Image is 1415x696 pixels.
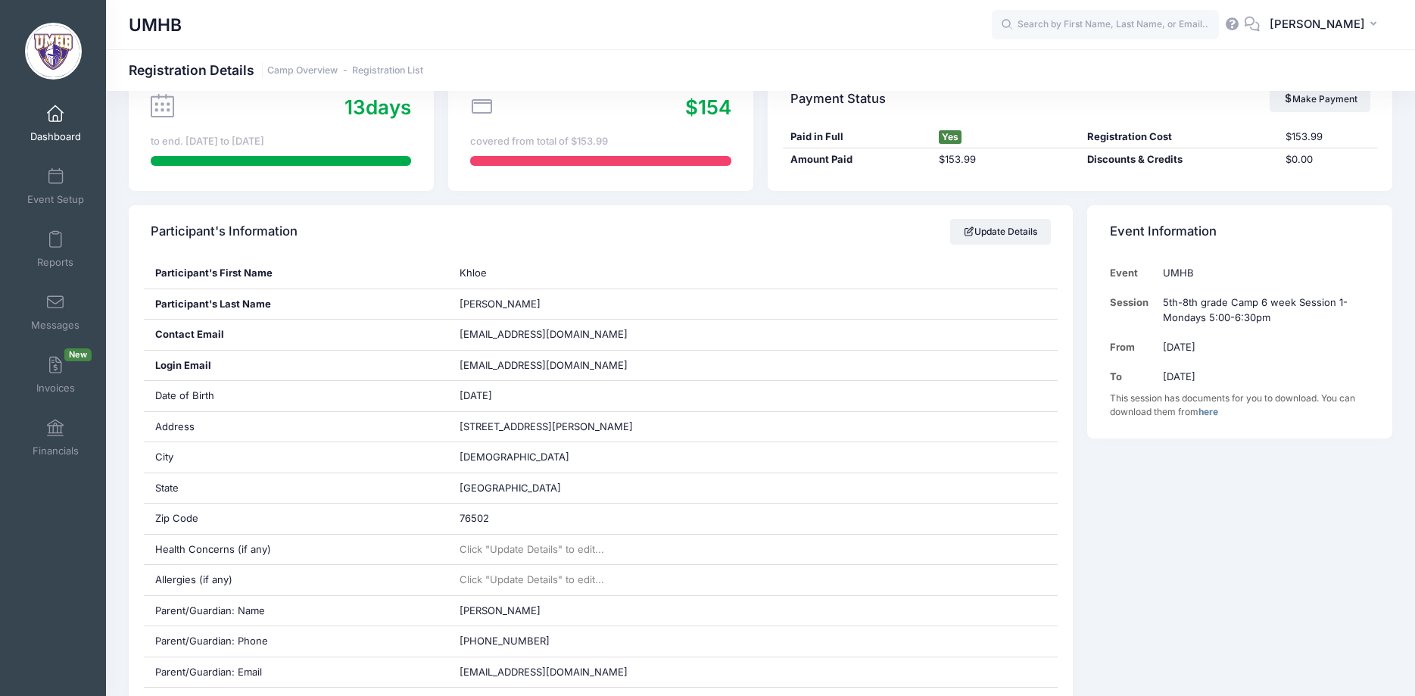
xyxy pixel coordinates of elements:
span: 13 [344,95,366,119]
div: Discounts & Credits [1080,152,1279,167]
span: [PERSON_NAME] [1270,16,1365,33]
div: Date of Birth [144,381,449,411]
div: Parent/Guardian: Name [144,596,449,626]
img: UMHB [25,23,82,80]
a: Camp Overview [267,65,338,76]
a: InvoicesNew [20,348,92,401]
div: Allergies (if any) [144,565,449,595]
a: Event Setup [20,160,92,213]
div: Parent/Guardian: Phone [144,626,449,657]
div: covered from total of $153.99 [470,134,731,149]
a: Dashboard [20,97,92,150]
div: Registration Cost [1080,130,1279,145]
span: [PERSON_NAME] [460,298,541,310]
td: [DATE] [1155,362,1370,392]
span: Yes [939,130,962,144]
span: [EMAIL_ADDRESS][DOMAIN_NAME] [460,328,628,340]
span: [DEMOGRAPHIC_DATA] [460,451,569,463]
h1: UMHB [129,8,182,42]
span: [STREET_ADDRESS][PERSON_NAME] [460,420,633,432]
div: Zip Code [144,504,449,534]
a: Financials [20,411,92,464]
a: Update Details [950,219,1051,245]
div: Health Concerns (if any) [144,535,449,565]
a: Make Payment [1270,86,1370,112]
div: Parent/Guardian: Email [144,657,449,688]
div: City [144,442,449,473]
td: UMHB [1155,258,1370,288]
span: [DATE] [460,389,492,401]
a: Registration List [352,65,423,76]
span: Click "Update Details" to edit... [460,543,604,555]
div: days [344,92,411,122]
span: [EMAIL_ADDRESS][DOMAIN_NAME] [460,358,649,373]
div: Amount Paid [783,152,931,167]
div: This session has documents for you to download. You can download them from [1110,392,1370,419]
input: Search by First Name, Last Name, or Email... [992,10,1219,40]
span: Reports [37,256,73,269]
td: From [1110,332,1156,362]
div: Login Email [144,351,449,381]
span: [PHONE_NUMBER] [460,635,550,647]
a: Messages [20,286,92,339]
span: Click "Update Details" to edit... [460,573,604,585]
td: 5th-8th grade Camp 6 week Session 1-Mondays 5:00-6:30pm [1155,288,1370,332]
span: Messages [31,319,79,332]
span: New [64,348,92,361]
span: Financials [33,445,79,457]
span: 76502 [460,512,489,524]
div: Contact Email [144,320,449,350]
div: $153.99 [931,152,1080,167]
span: Event Setup [27,193,84,206]
div: Participant's Last Name [144,289,449,320]
span: [PERSON_NAME] [460,604,541,616]
h4: Event Information [1110,211,1217,254]
div: to end. [DATE] to [DATE] [151,134,411,149]
div: Paid in Full [783,130,931,145]
td: To [1110,362,1156,392]
h1: Registration Details [129,62,423,78]
td: Session [1110,288,1156,332]
span: $154 [685,95,731,119]
span: [EMAIL_ADDRESS][DOMAIN_NAME] [460,666,628,678]
div: State [144,473,449,504]
div: Participant's First Name [144,258,449,289]
span: [GEOGRAPHIC_DATA] [460,482,561,494]
h4: Participant's Information [151,211,298,254]
span: Dashboard [30,130,81,143]
td: Event [1110,258,1156,288]
span: Invoices [36,382,75,395]
div: $0.00 [1279,152,1378,167]
div: Address [144,412,449,442]
button: [PERSON_NAME] [1260,8,1392,42]
h4: Payment Status [790,77,886,120]
span: Khloe [460,267,487,279]
a: here [1198,406,1218,417]
a: Reports [20,223,92,276]
div: $153.99 [1279,130,1378,145]
td: [DATE] [1155,332,1370,362]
